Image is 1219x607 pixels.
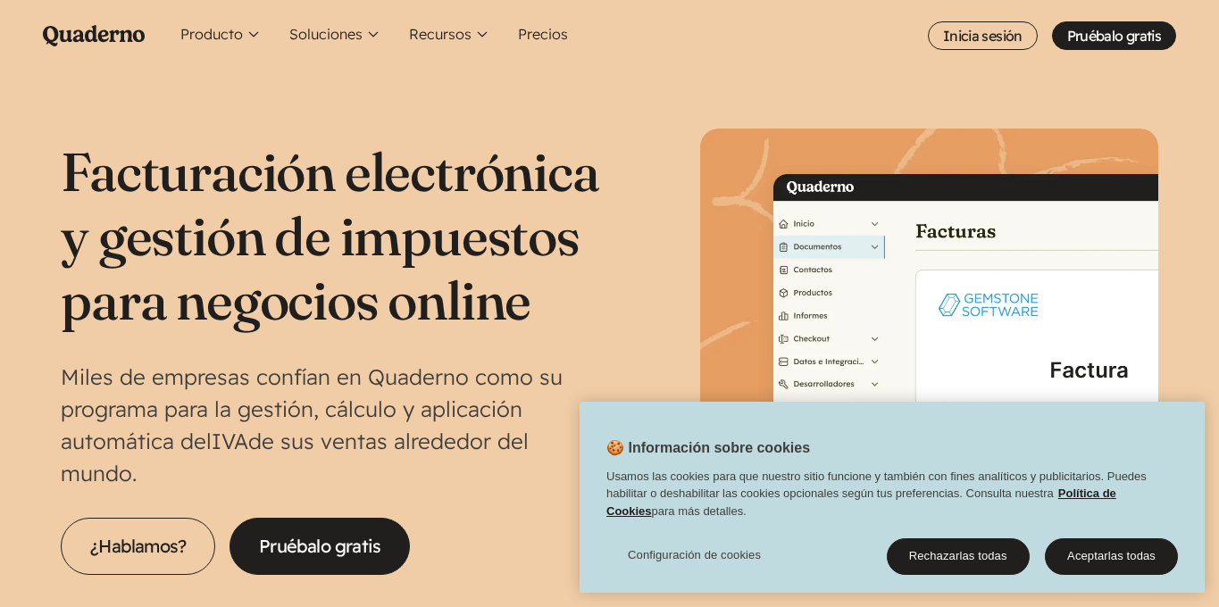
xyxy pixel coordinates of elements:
[580,437,810,468] h2: 🍪 Información sobre cookies
[61,139,609,332] h1: Facturación electrónica y gestión de impuestos para negocios online
[700,129,1157,586] img: Interfaz de Quaderno mostrando la página Factura con el distintivo Verifactu
[230,518,410,575] a: Pruébalo gratis
[1052,21,1176,50] a: Pruébalo gratis
[580,402,1205,593] div: 🍪 Información sobre cookies
[212,428,248,454] abbr: Impuesto sobre el Valor Añadido
[928,21,1038,50] a: Inicia sesión
[61,361,609,489] p: Miles de empresas confían en Quaderno como su programa para la gestión, cálculo y aplicación auto...
[606,537,782,573] button: Configuración de cookies
[606,486,1116,518] a: Política de Cookies
[61,518,215,575] a: ¿Hablamos?
[580,402,1205,593] div: Cookie banner
[887,537,1030,575] button: Rechazarlas todas
[580,468,1205,529] div: Usamos las cookies para que nuestro sitio funcione y también con fines analíticos y publicitarios...
[1045,537,1178,575] button: Aceptarlas todas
